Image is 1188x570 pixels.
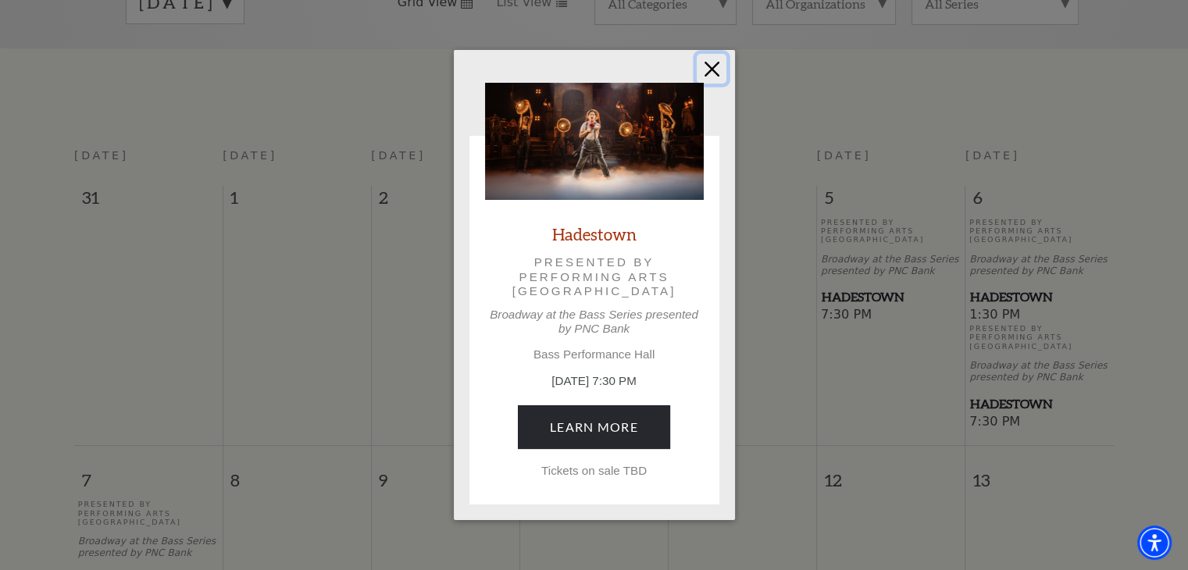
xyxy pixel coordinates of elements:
[1137,525,1172,560] div: Accessibility Menu
[485,347,704,362] p: Bass Performance Hall
[485,372,704,390] p: [DATE] 7:30 PM
[552,223,637,244] a: Hadestown
[697,54,726,84] button: Close
[507,255,682,298] p: Presented by Performing Arts [GEOGRAPHIC_DATA]
[518,405,670,449] a: June 5, 7:30 PM Learn More Tickets on sale TBD
[485,464,704,478] p: Tickets on sale TBD
[485,308,704,336] p: Broadway at the Bass Series presented by PNC Bank
[485,83,704,200] img: Hadestown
